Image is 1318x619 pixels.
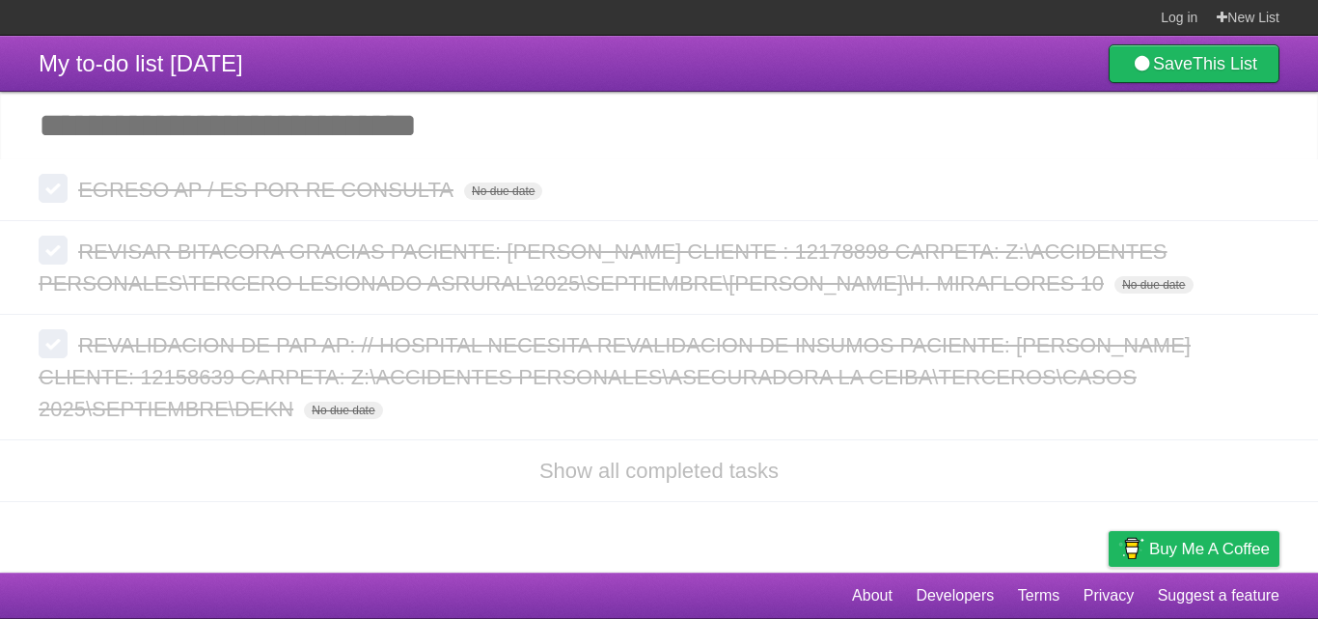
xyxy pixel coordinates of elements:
span: EGRESO AP / ES POR RE CONSULTA [78,178,458,202]
span: My to-do list [DATE] [39,50,243,76]
label: Done [39,329,68,358]
label: Done [39,236,68,265]
span: REVALIDACION DE PAP AP: // HOSPITAL NECESITA REVALIDACION DE INSUMOS PACIENTE: [PERSON_NAME] CLIE... [39,333,1191,421]
span: Buy me a coffee [1149,532,1270,566]
a: Privacy [1084,577,1134,614]
a: About [852,577,892,614]
a: Show all completed tasks [539,459,779,483]
span: No due date [464,183,542,200]
span: No due date [1114,276,1193,294]
label: Done [39,174,68,203]
a: Buy me a coffee [1109,531,1279,567]
b: This List [1193,54,1257,73]
a: Developers [916,577,994,614]
span: No due date [304,402,382,419]
a: Terms [1018,577,1060,614]
a: SaveThis List [1109,44,1279,83]
span: REVISAR BITACORA GRACIAS PACIENTE: [PERSON_NAME] CLIENTE : 12178898 CARPETA: Z:\ACCIDENTES PERSON... [39,239,1167,295]
a: Suggest a feature [1158,577,1279,614]
img: Buy me a coffee [1118,532,1144,565]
